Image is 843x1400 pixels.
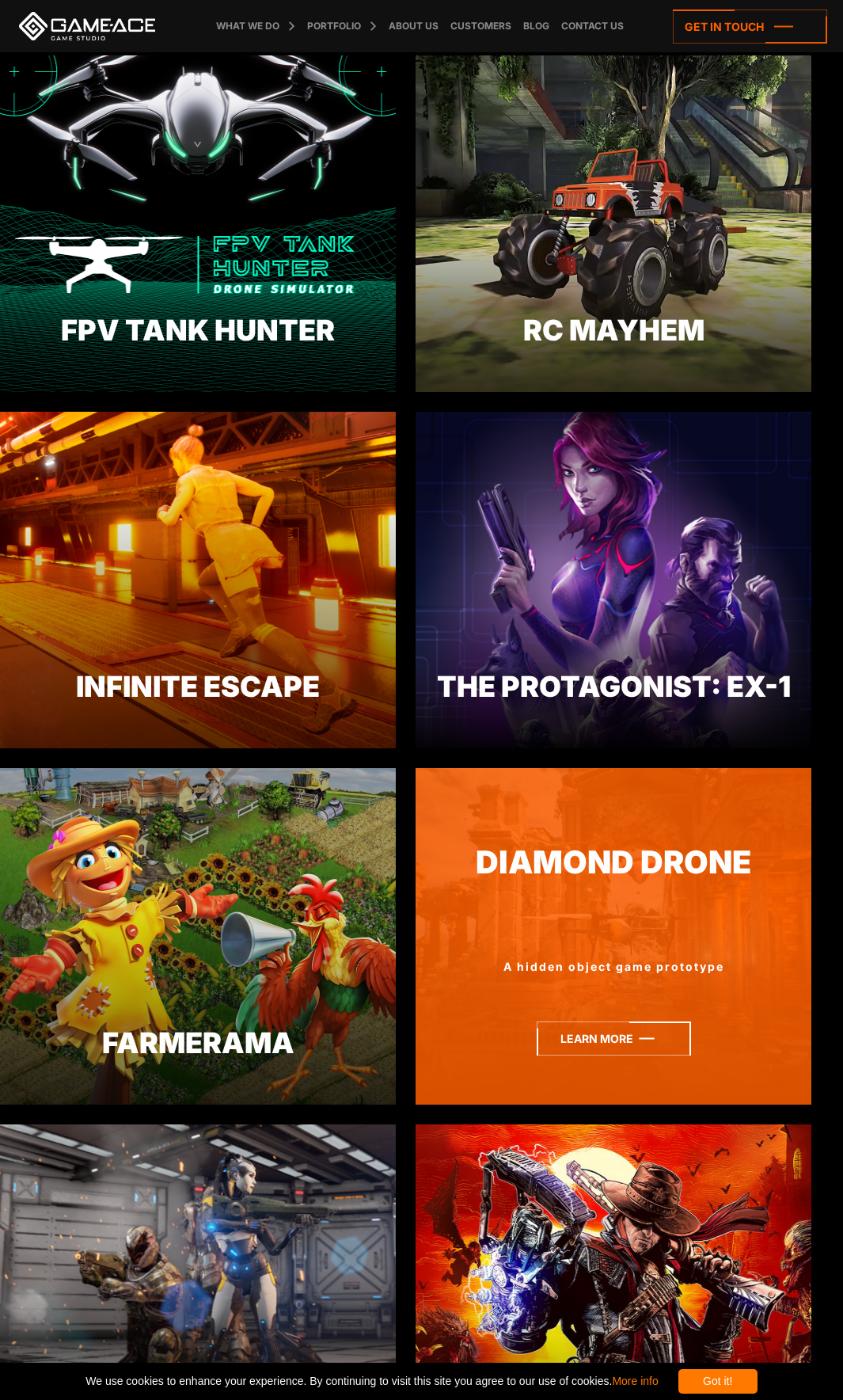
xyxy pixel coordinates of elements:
a: Diamond Drone [416,839,811,886]
div: Got it! [678,1369,758,1394]
div: A hidden object game prototype [416,958,811,975]
img: The protagonist ex 1 game preview [416,412,811,748]
div: RC Mayhem [416,309,811,352]
img: Rc mayhem preview img [416,55,811,392]
a: More info [612,1375,658,1387]
div: The Protagonist: EX-1 [416,665,811,708]
span: We use cookies to enhance your experience. By continuing to visit this site you agree to our use ... [85,1369,658,1394]
a: Learn more [537,1021,691,1056]
a: Get in touch [673,10,827,44]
